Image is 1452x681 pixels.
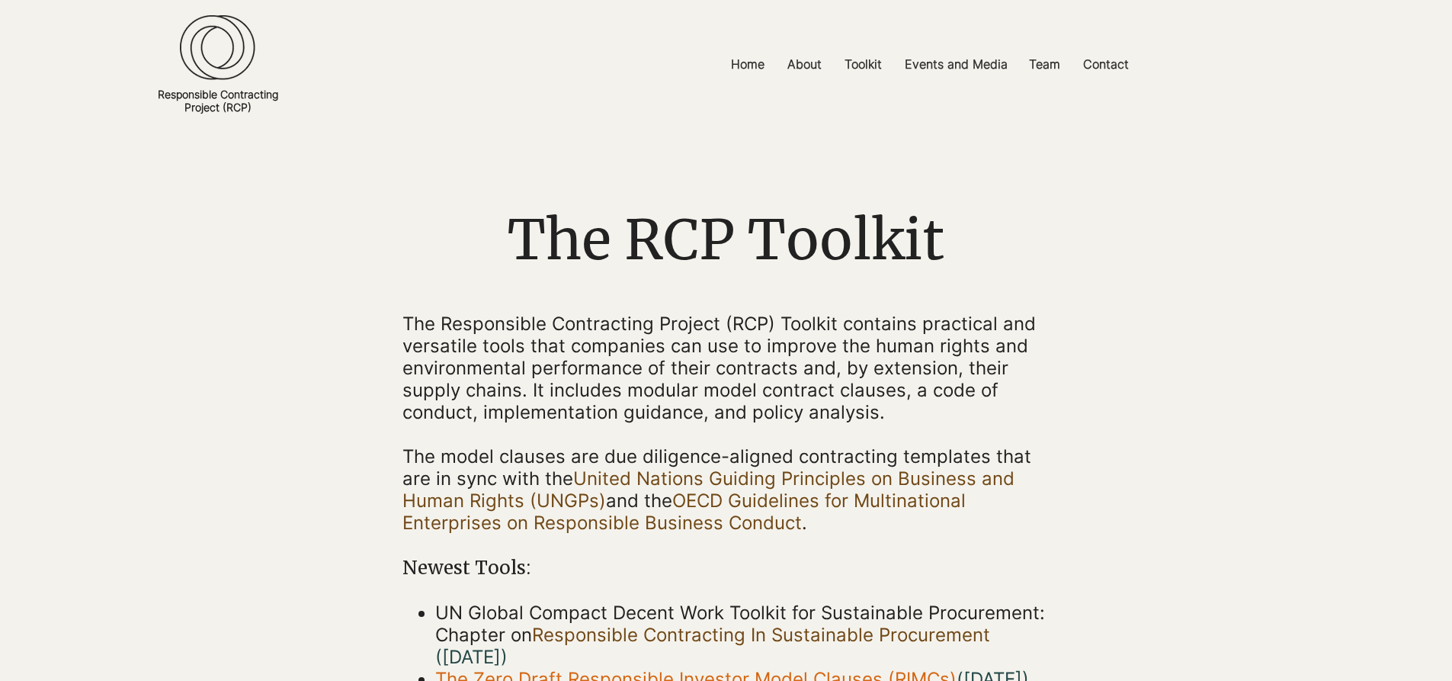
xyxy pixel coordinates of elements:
p: Events and Media [897,47,1015,82]
span: The Responsible Contracting Project (RCP) Toolkit contains practical and versatile tools that com... [402,313,1036,423]
span: Newest Tools: [402,556,531,580]
p: Contact [1075,47,1136,82]
span: ([DATE]) [435,646,508,668]
a: Home [720,47,776,82]
a: Team [1018,47,1072,82]
a: Responsible Contracting In Sustainable Procurement [532,624,990,646]
a: Contact [1072,47,1140,82]
a: Responsible ContractingProject (RCP) [158,88,278,114]
a: Events and Media [893,47,1018,82]
a: United Nations Guiding Principles on Business and Human Rights (UNGPs) [402,467,1014,512]
a: OECD Guidelines for Multinational Enterprises on Responsible Business Conduct [402,490,966,534]
span: UN Global Compact Decent Work Toolkit for Sustainable Procurement: Chapter on [435,602,1045,668]
nav: Site [543,47,1316,82]
p: Home [723,47,772,82]
p: About [780,47,829,82]
a: About [776,47,833,82]
p: Toolkit [837,47,889,82]
a: Toolkit [833,47,893,82]
span: The RCP Toolkit [508,205,944,275]
span: The model clauses are due diligence-aligned contracting templates that are in sync with the and t... [402,445,1031,534]
p: Team [1021,47,1068,82]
